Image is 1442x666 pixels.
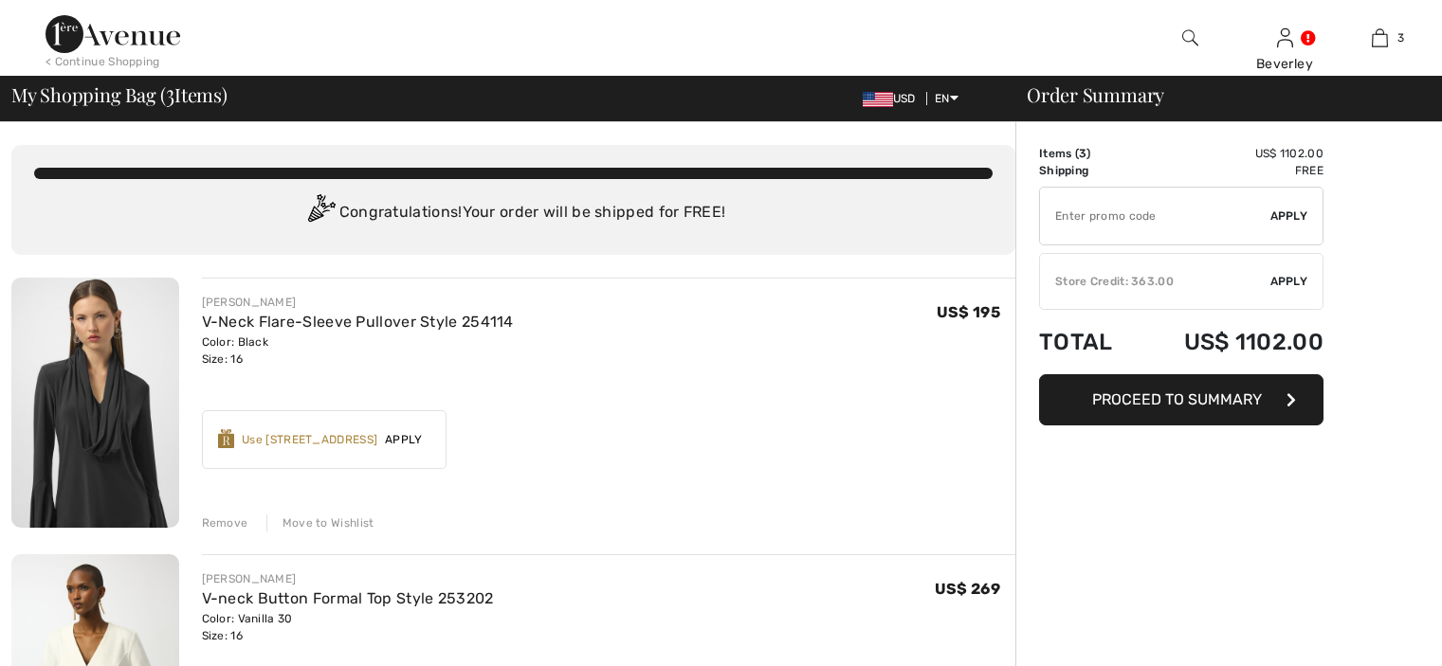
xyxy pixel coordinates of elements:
td: Total [1039,310,1137,374]
div: < Continue Shopping [46,53,160,70]
img: search the website [1182,27,1198,49]
div: Order Summary [1004,85,1431,104]
img: Reward-Logo.svg [218,429,235,448]
td: US$ 1102.00 [1137,145,1323,162]
span: EN [935,92,958,105]
div: Store Credit: 363.00 [1040,273,1270,290]
a: 3 [1333,27,1426,49]
img: Congratulation2.svg [301,194,339,232]
span: USD [863,92,923,105]
td: US$ 1102.00 [1137,310,1323,374]
span: 3 [166,81,174,105]
span: Apply [1270,273,1308,290]
a: V-Neck Flare-Sleeve Pullover Style 254114 [202,313,514,331]
div: Color: Black Size: 16 [202,333,514,368]
img: V-Neck Flare-Sleeve Pullover Style 254114 [11,278,179,528]
img: My Bag [1372,27,1388,49]
img: US Dollar [863,92,893,107]
div: Beverley [1238,54,1331,74]
a: Sign In [1277,28,1293,46]
td: Shipping [1039,162,1137,179]
span: US$ 195 [937,303,1000,321]
td: Items ( ) [1039,145,1137,162]
div: Move to Wishlist [266,514,374,531]
div: Congratulations! Your order will be shipped for FREE! [34,194,993,232]
span: My Shopping Bag ( Items) [11,85,228,104]
div: [PERSON_NAME] [202,570,494,587]
span: 3 [1079,147,1086,160]
span: Apply [1270,207,1308,225]
a: V-neck Button Formal Top Style 253202 [202,589,494,607]
div: Color: Vanilla 30 Size: 16 [202,610,494,644]
span: 3 [1397,29,1404,46]
span: US$ 269 [935,580,1000,598]
div: Use [STREET_ADDRESS] [242,431,377,448]
span: Proceed to Summary [1092,390,1262,408]
img: My Info [1277,27,1293,49]
input: Promo code [1040,188,1270,244]
button: Proceed to Summary [1039,374,1323,425]
span: Apply [377,431,430,448]
td: Free [1137,162,1323,179]
img: 1ère Avenue [46,15,180,53]
div: [PERSON_NAME] [202,294,514,311]
div: Remove [202,514,248,531]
